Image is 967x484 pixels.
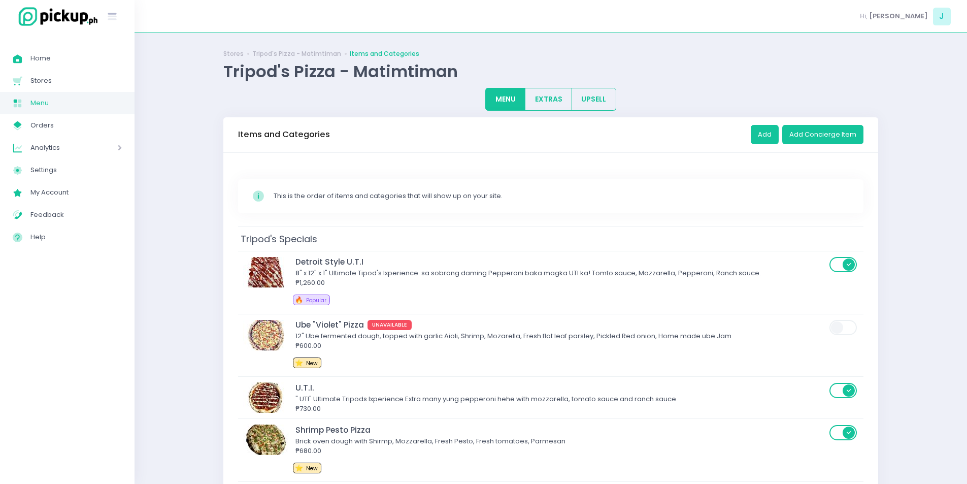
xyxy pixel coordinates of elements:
[295,424,826,436] div: Shrimp Pesto Pizza
[295,331,826,341] div: 12" Ube fermented dough, topped with garlic Aioli, Shrimp, Mozarella, Fresh flat leaf parsley, Pi...
[30,208,122,221] span: Feedback
[238,377,863,419] td: U.T.I.U.T.I." UTI" Ultimate Tripods Ixperience Extra many yung pepperoni hehe with mozzarella, to...
[350,49,419,58] a: Items and Categories
[860,11,868,21] span: Hi,
[295,295,303,305] span: 🔥
[238,130,330,140] h3: Items and Categories
[243,257,289,287] img: Detroit Style U.T.I
[30,164,122,177] span: Settings
[30,74,122,87] span: Stores
[306,360,318,367] span: New
[782,125,863,144] button: Add Concierge Item
[525,88,572,111] button: EXTRAS
[869,11,928,21] span: [PERSON_NAME]
[306,465,318,472] span: New
[30,96,122,110] span: Menu
[223,61,878,81] div: Tripod's Pizza - Matimtiman
[238,251,863,314] td: Detroit Style U.T.IDetroit Style U.T.I8" x 12" x 1" Ultimate Tipod's Ixperience. sa sobrang damin...
[30,231,122,244] span: Help
[238,419,863,482] td: Shrimp Pesto PizzaShrimp Pesto PizzaBrick oven dough with Shirmp, Mozzarella, Fresh Pesto, Fresh ...
[485,88,616,111] div: Large button group
[295,341,826,351] div: ₱600.00
[30,141,89,154] span: Analytics
[223,49,244,58] a: Stores
[306,297,326,304] span: Popular
[295,319,826,331] div: Ube "Violet" Pizza
[274,191,850,201] div: This is the order of items and categories that will show up on your site.
[238,230,320,248] span: Tripod's Specials
[243,425,289,455] img: Shrimp Pesto Pizza
[238,314,863,377] td: Ube "Violet" PizzaUbe "Violet" PizzaUNAVAILABLE12" Ube fermented dough, topped with garlic Aioli,...
[295,382,826,394] div: U.T.I.
[295,446,826,456] div: ₱680.00
[295,278,826,288] div: ₱1,260.00
[295,358,303,368] span: ⭐
[368,320,412,330] span: UNAVAILABLE
[572,88,616,111] button: UPSELL
[30,52,122,65] span: Home
[295,463,303,473] span: ⭐
[295,256,826,268] div: Detroit Style U.T.I
[295,394,826,404] div: " UTI" Ultimate Tripods Ixperience Extra many yung pepperoni hehe with mozzarella, tomato sauce a...
[485,88,525,111] button: MENU
[252,49,341,58] a: Tripod's Pizza - Matimtiman
[933,8,951,25] span: J
[295,268,826,278] div: 8" x 12" x 1" Ultimate Tipod's Ixperience. sa sobrang daming Pepperoni baka magka UTI ka! Tomto s...
[30,186,122,199] span: My Account
[295,436,826,446] div: Brick oven dough with Shirmp, Mozzarella, Fresh Pesto, Fresh tomatoes, Parmesan
[243,382,289,413] img: U.T.I.
[751,125,779,144] button: Add
[295,404,826,414] div: ₱730.00
[243,320,289,350] img: Ube "Violet" Pizza
[30,119,122,132] span: Orders
[13,6,99,27] img: logo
